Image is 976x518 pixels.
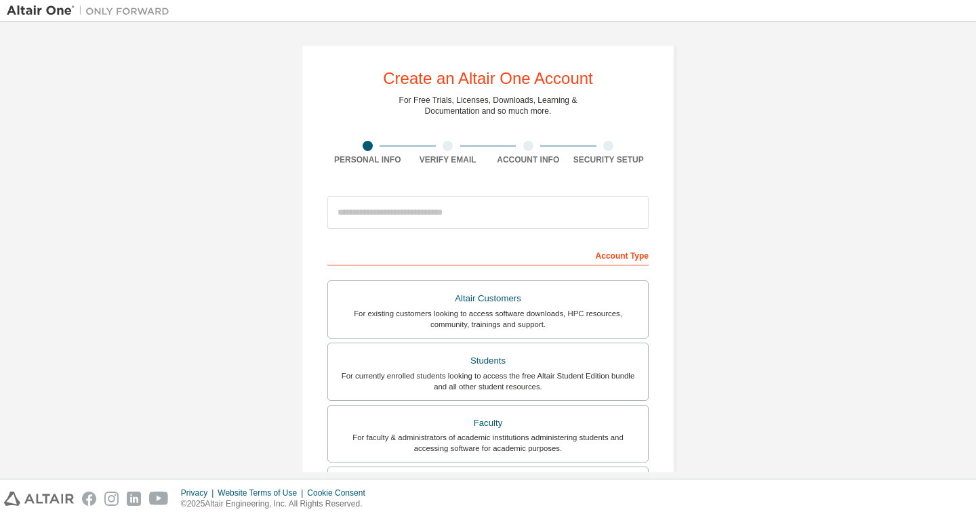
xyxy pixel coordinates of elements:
div: Account Info [488,154,569,165]
img: facebook.svg [82,492,96,506]
p: © 2025 Altair Engineering, Inc. All Rights Reserved. [181,498,373,510]
div: Cookie Consent [307,488,373,498]
div: For faculty & administrators of academic institutions administering students and accessing softwa... [336,432,640,454]
img: Altair One [7,4,176,18]
div: For existing customers looking to access software downloads, HPC resources, community, trainings ... [336,308,640,330]
div: For currently enrolled students looking to access the free Altair Student Edition bundle and all ... [336,370,640,392]
div: Verify Email [408,154,489,165]
img: instagram.svg [104,492,119,506]
img: altair_logo.svg [4,492,74,506]
img: youtube.svg [149,492,169,506]
div: Security Setup [569,154,649,165]
div: Faculty [336,414,640,433]
div: Account Type [327,244,649,265]
div: Personal Info [327,154,408,165]
div: Website Terms of Use [218,488,307,498]
div: Altair Customers [336,289,640,308]
div: For Free Trials, Licenses, Downloads, Learning & Documentation and so much more. [399,95,577,116]
div: Students [336,351,640,370]
div: Create an Altair One Account [383,70,593,87]
img: linkedin.svg [127,492,141,506]
div: Privacy [181,488,218,498]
